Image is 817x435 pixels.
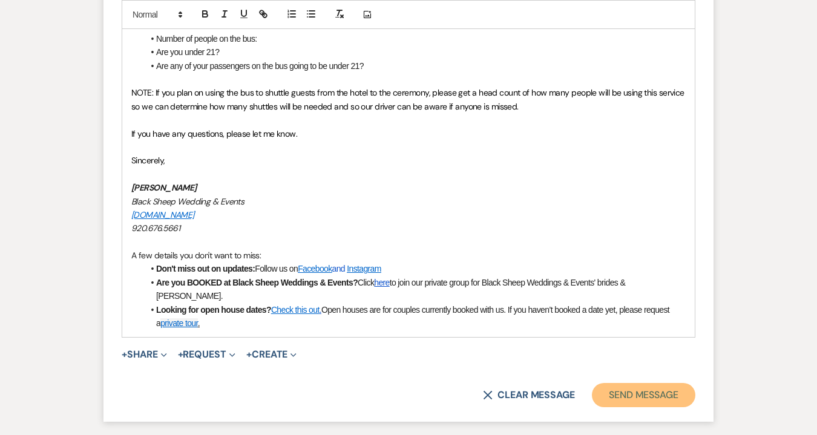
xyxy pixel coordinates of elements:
span: + [178,350,183,359]
span: A few details you don't want to miss: [131,250,261,261]
span: Are you under 21? [156,47,219,57]
a: [DOMAIN_NAME] [131,209,194,220]
span: Open houses are for couples currently booked with us. If you haven’t booked a date yet, please re... [156,305,671,328]
span: Follow us on [255,264,298,273]
a: private tour [160,318,198,328]
em: 920.676.5661 [131,223,180,234]
span: Click [358,278,374,287]
em: [PERSON_NAME] [131,182,197,193]
span: and [332,264,345,273]
span: If you have any questions, please let me know. [131,128,297,139]
strong: Looking for open house dates? [156,305,271,315]
a: Check this out [271,305,320,315]
button: Clear message [483,390,575,400]
span: + [246,350,252,359]
button: Share [122,350,167,359]
span: Are any of your passengers on the bus going to be under 21? [156,61,364,71]
a: Instagram [347,264,381,273]
span: + [122,350,127,359]
span: NOTE: If you plan on using the bus to shuttle guests from the hotel to the ceremony, please get a... [131,87,686,111]
a: here [374,278,389,287]
a: Facebook [298,264,332,273]
button: Send Message [592,383,695,407]
button: Create [246,350,297,359]
a: . [320,305,321,315]
strong: Are you BOOKED at Black Sheep Weddings & Events? [156,278,358,287]
strong: Don't miss out on updates: [156,264,255,273]
button: Request [178,350,235,359]
span: Sincerely, [131,155,165,166]
span: Number of people on the bus: [156,34,257,44]
u: . [198,318,200,328]
em: Black Sheep Wedding & Events [131,196,244,207]
span: to join our private group for Black Sheep Weddings & Events' brides & [PERSON_NAME]. [156,278,627,301]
